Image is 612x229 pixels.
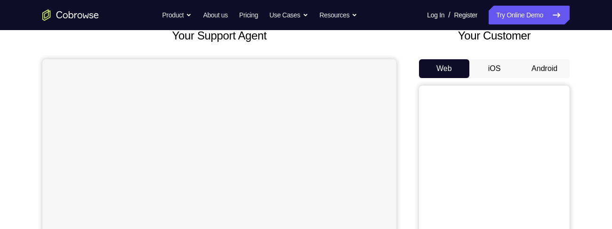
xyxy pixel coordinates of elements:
button: Android [519,59,570,78]
a: Go to the home page [42,9,99,21]
span: / [448,9,450,21]
a: Log In [427,6,444,24]
button: iOS [469,59,520,78]
button: Web [419,59,469,78]
a: Register [454,6,477,24]
a: About us [203,6,227,24]
h2: Your Customer [419,27,570,44]
button: Use Cases [269,6,308,24]
h2: Your Support Agent [42,27,396,44]
a: Pricing [239,6,258,24]
button: Product [162,6,192,24]
a: Try Online Demo [489,6,570,24]
button: Resources [320,6,358,24]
